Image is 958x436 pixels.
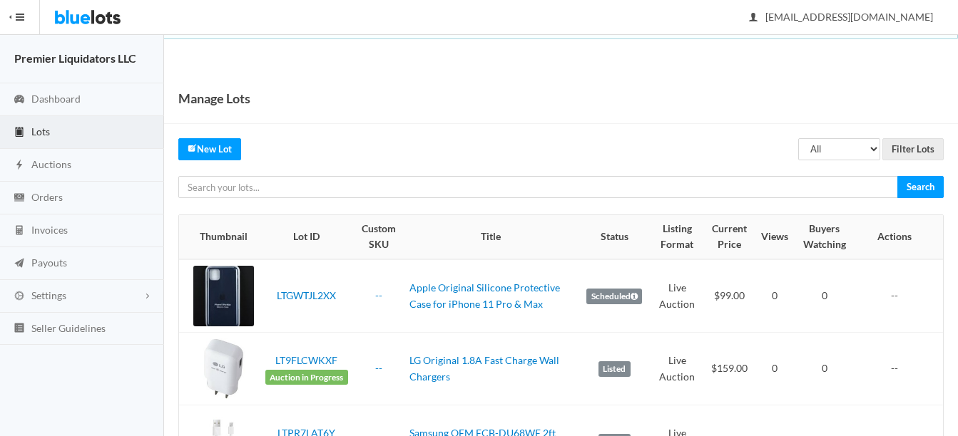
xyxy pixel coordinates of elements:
td: Live Auction [651,333,703,405]
a: LG Original 1.8A Fast Charge Wall Chargers [409,354,559,383]
td: $99.00 [703,259,755,333]
input: Search your lots... [178,176,898,198]
ion-icon: person [746,11,760,25]
label: Listed [598,361,631,377]
ion-icon: create [188,143,197,152]
strong: Premier Liquidators LLC [14,51,136,65]
span: Lots [31,125,50,137]
span: Orders [31,191,63,203]
ion-icon: cash [12,192,26,205]
a: Apple Original Silicone Protective Case for iPhone 11 Pro & Max [409,281,560,310]
span: [EMAIL_ADDRESS][DOMAIN_NAME] [750,11,933,23]
td: -- [855,333,943,405]
input: Filter Lots [882,138,944,160]
ion-icon: list box [12,322,26,336]
span: Invoices [31,224,68,236]
a: -- [375,289,382,301]
td: 0 [794,333,855,405]
td: Live Auction [651,259,703,333]
a: LT9FLCWKXF [275,354,337,366]
input: Search [897,176,944,198]
ion-icon: clipboard [12,126,26,140]
th: Buyers Watching [794,215,855,259]
a: -- [375,362,382,374]
a: createNew Lot [178,138,241,160]
th: Current Price [703,215,755,259]
td: 0 [755,259,794,333]
span: Settings [31,289,66,301]
th: Lot ID [260,215,354,259]
label: Scheduled [586,289,642,304]
ion-icon: cog [12,290,26,303]
th: Thumbnail [179,215,260,259]
td: 0 [794,259,855,333]
td: $159.00 [703,333,755,405]
ion-icon: calculator [12,224,26,238]
span: Auctions [31,158,71,170]
h1: Manage Lots [178,88,250,109]
th: Listing Format [651,215,703,259]
th: Title [404,215,578,259]
ion-icon: speedometer [12,93,26,107]
ion-icon: flash [12,159,26,172]
th: Custom SKU [354,215,404,259]
span: Payouts [31,256,67,269]
td: 0 [755,333,794,405]
td: -- [855,259,943,333]
span: Dashboard [31,93,81,105]
a: LTGWTJL2XX [277,289,336,301]
span: Auction in Progress [265,370,348,385]
th: Actions [855,215,943,259]
span: Seller Guidelines [31,322,106,334]
ion-icon: paper plane [12,257,26,271]
th: Status [578,215,651,259]
th: Views [755,215,794,259]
